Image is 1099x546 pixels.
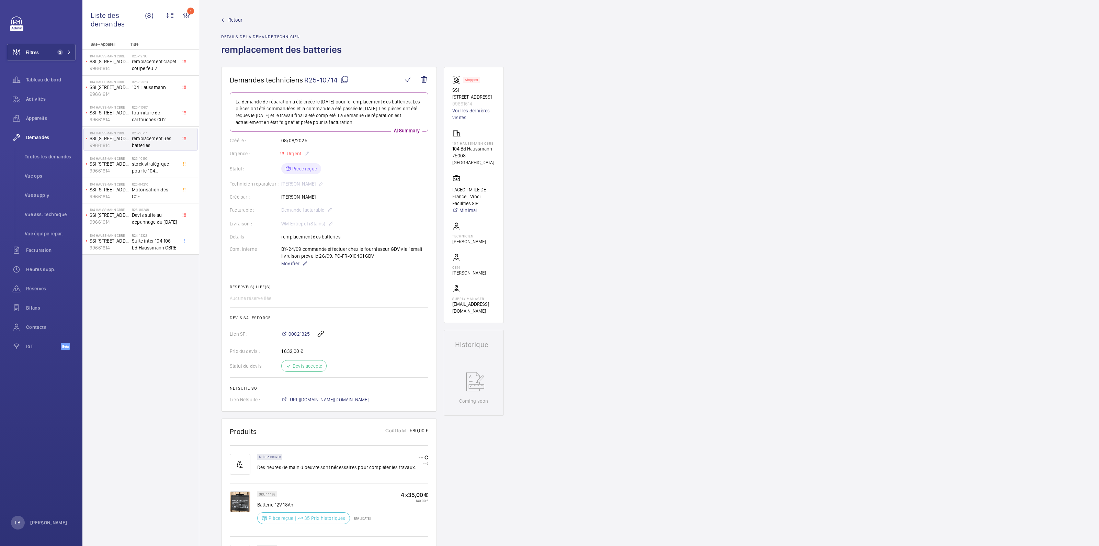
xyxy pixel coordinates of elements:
p: La demande de réparation a été créée le [DATE] pour le remplacement des batteries. Les pièces ont... [236,98,422,126]
p: 99661614 [90,244,129,251]
p: FACEO FM ILE DE France - Vinci Facilities SIP [452,186,495,207]
h2: Réserve(s) liée(s) [230,285,428,289]
p: 104 Haussmann CBRE [90,182,129,186]
p: 99661614 [90,116,129,123]
h2: Netsuite SO [230,386,428,391]
p: 99661614 [90,167,129,174]
p: 140,00 € [401,499,428,503]
p: 104 Haussmann CBRE [452,141,495,145]
p: Technicien [452,234,486,238]
p: Coming soon [459,398,488,404]
h2: R25-04210 [132,182,177,186]
p: [EMAIL_ADDRESS][DOMAIN_NAME] [452,301,495,314]
p: 75008 [GEOGRAPHIC_DATA] [452,152,495,166]
button: Filtres2 [7,44,76,60]
span: remplacement clapet coupe feu 2 [132,58,177,72]
p: Site - Appareil [82,42,128,47]
p: 104 Haussmann CBRE [90,105,129,109]
h1: remplacement des batteries [221,43,346,67]
span: [URL][DOMAIN_NAME][DOMAIN_NAME] [288,396,369,403]
span: 2 [57,49,63,55]
span: Demandes techniciens [230,76,303,84]
span: Demandes [26,134,76,141]
p: SKU 14438 [259,493,275,495]
span: Suite inter 104 106 bd Haussmann CBRE [132,237,177,251]
span: fourniture de cartouches CO2 [132,109,177,123]
p: SSI [STREET_ADDRESS] [90,135,129,142]
p: Coût total : [385,427,409,436]
a: Voir les dernières visites [452,107,495,121]
span: 00021325 [288,331,310,337]
span: IoT [26,343,61,350]
p: 580,00 € [409,427,428,436]
a: [URL][DOMAIN_NAME][DOMAIN_NAME] [281,396,369,403]
p: AI Summary [391,127,422,134]
p: 104 Haussmann CBRE [90,156,129,160]
p: 99661614 [452,100,495,107]
img: muscle-sm.svg [230,454,250,475]
h2: R25-00248 [132,208,177,212]
h2: R25-12523 [132,80,177,84]
h2: Devis Salesforce [230,315,428,320]
h2: R25-12790 [132,54,177,58]
img: _MH27QvaHsTcM0x27pILLUfiAWzKgqPyUBn18tseE2Wnno4I.jpeg [230,491,250,512]
p: -- € [418,454,428,461]
p: Supply manager [452,297,495,301]
span: Filtres [26,49,39,56]
p: 99661614 [90,219,129,225]
span: Beta [61,343,70,350]
h2: R25-10714 [132,131,177,135]
p: SSI [STREET_ADDRESS] [90,58,129,65]
span: Vue ass. technique [25,211,76,218]
p: 99661614 [90,193,129,200]
span: Facturation [26,247,76,254]
p: 104 Haussmann CBRE [90,208,129,212]
p: SSI [STREET_ADDRESS] [90,84,129,91]
span: Motorisation des CCF [132,186,177,200]
p: -- € [418,461,428,465]
p: SSI [STREET_ADDRESS] [452,87,495,100]
h2: R24-12328 [132,233,177,237]
span: 104 Haussmann [132,84,177,91]
div: | [295,515,296,522]
span: Contacts [26,324,76,331]
h2: Détails de la demande technicien [221,34,346,39]
p: 104 Haussmann CBRE [90,80,129,84]
span: Vue ops [25,172,76,179]
span: Tableau de bord [26,76,76,83]
span: Vue équipe répar. [25,230,76,237]
span: Retour [228,16,242,23]
p: 99661614 [90,91,129,98]
p: [PERSON_NAME] [452,269,486,276]
span: Appareils [26,115,76,122]
p: Titre [131,42,176,47]
span: Réserves [26,285,76,292]
p: SSI [STREET_ADDRESS] [90,160,129,167]
p: 4 x 35,00 € [401,491,428,499]
h1: Produits [230,427,257,436]
p: ETA : [DATE] [350,516,371,520]
p: 104 Haussmann CBRE [90,54,129,58]
h1: Historique [455,341,492,348]
span: Modifier [281,260,299,267]
span: Devis suite au dépannage du [DATE] [132,212,177,225]
span: R25-10714 [304,76,349,84]
h2: R25-11087 [132,105,177,109]
h2: R25-10195 [132,156,177,160]
p: CSM [452,265,486,269]
p: 99661614 [90,142,129,149]
p: 104 Bd Haussmann [452,145,495,152]
p: Pièce reçue [269,515,293,522]
p: Main d'oeuvre [259,456,281,458]
p: Des heures de main d'oeuvre sont nécessaires pour compléter les travaux. [257,464,416,471]
span: Activités [26,96,76,102]
span: Liste des demandes [91,11,145,28]
a: 00021325 [281,331,310,337]
span: Heures supp. [26,266,76,273]
p: 104 Haussmann CBRE [90,131,129,135]
p: Stopped [465,79,478,81]
a: Minimal [452,207,495,214]
span: Bilans [26,304,76,311]
p: SSI [STREET_ADDRESS] [90,109,129,116]
p: Batterie 12V 18Ah [257,501,371,508]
